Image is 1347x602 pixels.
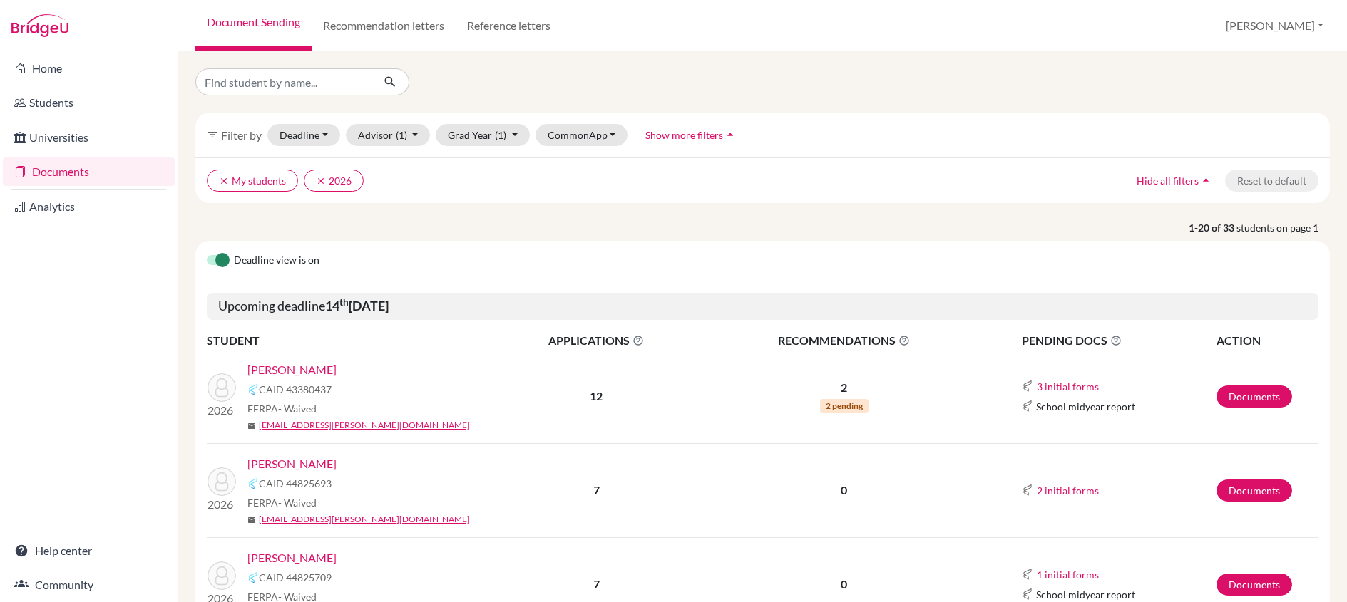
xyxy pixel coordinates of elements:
[593,577,600,591] b: 7
[3,536,175,565] a: Help center
[247,572,259,583] img: Common App logo
[247,401,317,416] span: FERPA
[1236,220,1330,235] span: students on page 1
[339,296,349,308] sup: th
[1022,332,1215,349] span: PENDING DOCS
[1216,331,1318,350] th: ACTION
[1036,378,1100,395] button: 3 initial forms
[207,129,218,140] i: filter_list
[3,571,175,599] a: Community
[536,124,628,146] button: CommonApp
[1022,400,1033,412] img: Common App logo
[278,497,317,509] span: - Waived
[1036,399,1135,414] span: School midyear report
[346,124,431,146] button: Advisor(1)
[207,170,298,192] button: clearMy students
[234,252,319,269] span: Deadline view is on
[593,483,600,497] b: 7
[3,88,175,117] a: Students
[1225,170,1318,192] button: Reset to default
[590,389,603,403] b: 12
[278,403,317,415] span: - Waived
[1022,569,1033,580] img: Common App logo
[207,293,1318,320] h5: Upcoming deadline
[247,549,337,566] a: [PERSON_NAME]
[208,467,236,496] img: Collier, Ava
[396,129,407,141] span: (1)
[247,361,337,378] a: [PERSON_NAME]
[1036,587,1135,602] span: School midyear report
[702,332,987,349] span: RECOMMENDATIONS
[436,124,530,146] button: Grad Year(1)
[208,373,236,402] img: Boodoo, Salma
[645,129,723,141] span: Show more filters
[208,402,236,419] p: 2026
[3,192,175,221] a: Analytics
[1199,173,1213,187] i: arrow_drop_up
[1125,170,1225,192] button: Hide all filtersarrow_drop_up
[1022,588,1033,600] img: Common App logo
[247,495,317,510] span: FERPA
[1217,385,1292,408] a: Documents
[633,124,749,146] button: Show more filtersarrow_drop_up
[316,176,326,186] i: clear
[1036,482,1100,499] button: 2 initial forms
[1217,574,1292,596] a: Documents
[702,576,987,593] p: 0
[3,123,175,152] a: Universities
[723,128,737,142] i: arrow_drop_up
[259,513,470,526] a: [EMAIL_ADDRESS][PERSON_NAME][DOMAIN_NAME]
[247,422,256,430] span: mail
[1137,175,1199,187] span: Hide all filters
[207,331,492,350] th: STUDENT
[267,124,340,146] button: Deadline
[1217,479,1292,502] a: Documents
[247,516,256,524] span: mail
[259,382,332,397] span: CAID 43380437
[195,68,372,95] input: Find student by name...
[259,419,470,432] a: [EMAIL_ADDRESS][PERSON_NAME][DOMAIN_NAME]
[495,129,506,141] span: (1)
[3,54,175,83] a: Home
[11,14,68,37] img: Bridge-U
[259,476,332,491] span: CAID 44825693
[304,170,364,192] button: clear2026
[221,128,262,142] span: Filter by
[219,176,229,186] i: clear
[208,561,236,590] img: Mackenzie, Adam
[1219,12,1330,39] button: [PERSON_NAME]
[820,399,869,413] span: 2 pending
[702,379,987,396] p: 2
[247,455,337,472] a: [PERSON_NAME]
[1022,484,1033,496] img: Common App logo
[247,478,259,489] img: Common App logo
[1189,220,1236,235] strong: 1-20 of 33
[1036,566,1100,583] button: 1 initial forms
[1022,380,1033,392] img: Common App logo
[259,570,332,585] span: CAID 44825709
[702,482,987,499] p: 0
[3,157,175,186] a: Documents
[208,496,236,513] p: 2026
[247,384,259,395] img: Common App logo
[493,332,700,349] span: APPLICATIONS
[325,298,389,313] b: 14 [DATE]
